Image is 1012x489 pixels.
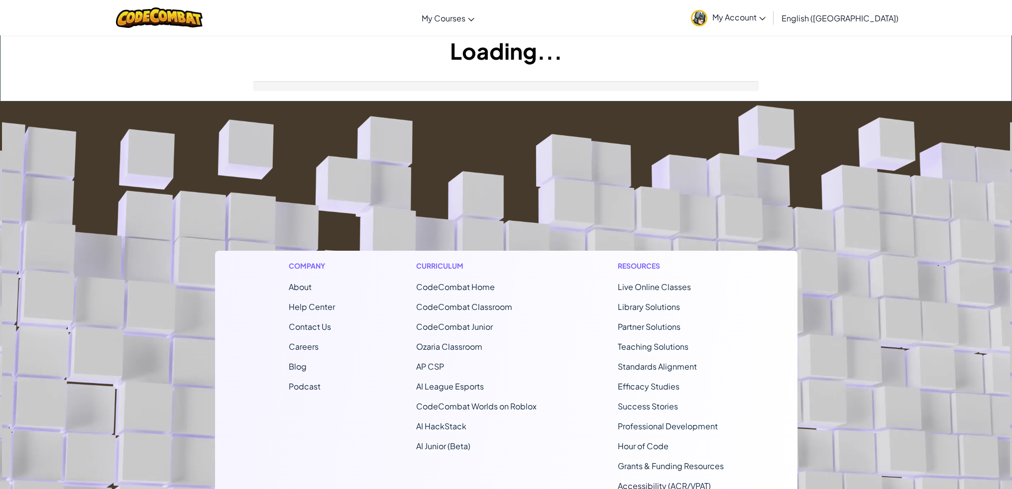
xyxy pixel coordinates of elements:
[618,381,679,391] a: Efficacy Studies
[116,7,203,28] img: CodeCombat logo
[618,401,678,411] a: Success Stories
[289,301,335,312] a: Help Center
[618,441,669,451] a: Hour of Code
[416,361,444,372] a: AP CSP
[618,301,680,312] a: Library Solutions
[422,13,465,23] span: My Courses
[618,261,724,271] h1: Resources
[777,4,903,31] a: English ([GEOGRAPHIC_DATA])
[289,321,331,332] span: Contact Us
[289,261,335,271] h1: Company
[416,401,537,411] a: CodeCombat Worlds on Roblox
[691,10,707,26] img: avatar
[416,261,537,271] h1: Curriculum
[416,441,470,451] a: AI Junior (Beta)
[289,341,319,352] a: Careers
[416,321,493,332] a: CodeCombat Junior
[289,381,321,391] a: Podcast
[618,341,688,352] a: Teaching Solutions
[289,361,307,372] a: Blog
[618,321,680,332] a: Partner Solutions
[686,2,771,33] a: My Account
[618,361,697,372] a: Standards Alignment
[618,421,718,431] a: Professional Development
[416,282,495,292] span: CodeCombat Home
[416,341,482,352] a: Ozaria Classroom
[0,35,1012,66] h1: Loading...
[618,282,691,292] a: Live Online Classes
[417,4,479,31] a: My Courses
[416,421,466,431] a: AI HackStack
[712,12,766,22] span: My Account
[289,282,312,292] a: About
[782,13,899,23] span: English ([GEOGRAPHIC_DATA])
[416,301,512,312] a: CodeCombat Classroom
[416,381,484,391] a: AI League Esports
[618,461,724,471] a: Grants & Funding Resources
